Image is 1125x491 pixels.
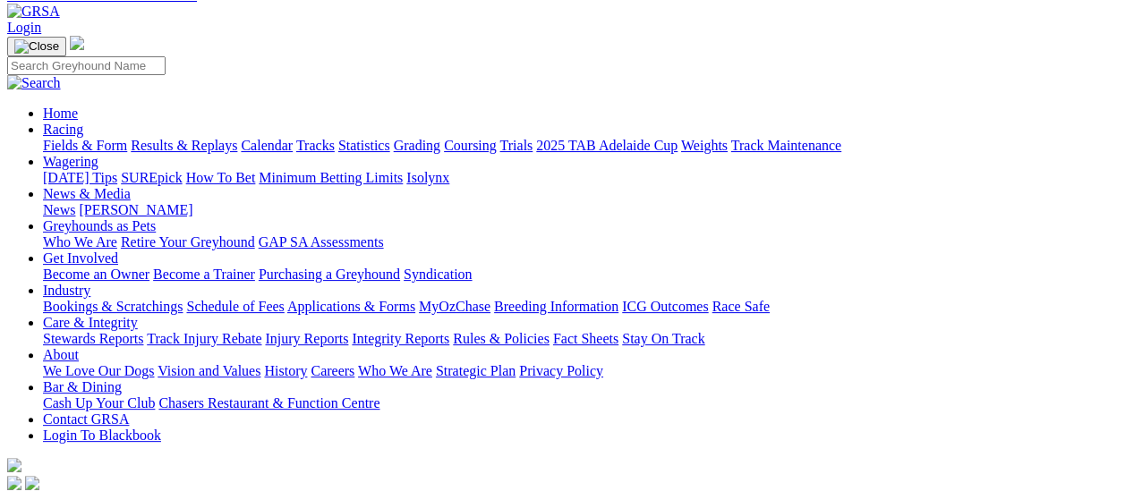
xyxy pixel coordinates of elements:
a: Track Maintenance [731,138,841,153]
img: logo-grsa-white.png [7,458,21,472]
a: Login To Blackbook [43,428,161,443]
a: Get Involved [43,250,118,266]
a: GAP SA Assessments [259,234,384,250]
a: Chasers Restaurant & Function Centre [158,395,379,411]
div: News & Media [43,202,1118,218]
a: Become a Trainer [153,267,255,282]
a: Applications & Forms [287,299,415,314]
a: Cash Up Your Club [43,395,155,411]
a: Race Safe [712,299,769,314]
img: twitter.svg [25,476,39,490]
a: Contact GRSA [43,411,129,427]
a: Wagering [43,154,98,169]
a: Minimum Betting Limits [259,170,403,185]
input: Search [7,56,166,75]
a: [DATE] Tips [43,170,117,185]
a: Tracks [296,138,335,153]
a: Bookings & Scratchings [43,299,183,314]
a: Weights [681,138,728,153]
a: Schedule of Fees [186,299,284,314]
a: History [264,363,307,378]
a: Rules & Policies [453,331,550,346]
a: Bar & Dining [43,379,122,394]
a: Integrity Reports [352,331,449,346]
a: 2025 TAB Adelaide Cup [536,138,678,153]
a: [PERSON_NAME] [79,202,192,217]
a: Careers [311,363,354,378]
a: SUREpick [121,170,182,185]
a: Retire Your Greyhound [121,234,255,250]
a: Stay On Track [622,331,704,346]
a: Calendar [241,138,293,153]
div: Industry [43,299,1118,315]
a: How To Bet [186,170,256,185]
div: Bar & Dining [43,395,1118,411]
a: Fact Sheets [553,331,618,346]
div: Racing [43,138,1118,154]
div: About [43,363,1118,379]
a: News [43,202,75,217]
a: Grading [394,138,440,153]
a: We Love Our Dogs [43,363,154,378]
a: Login [7,20,41,35]
a: Care & Integrity [43,315,138,330]
div: Get Involved [43,267,1118,283]
img: Search [7,75,61,91]
div: Greyhounds as Pets [43,234,1118,250]
a: Home [43,106,78,121]
a: Syndication [404,267,472,282]
a: Privacy Policy [519,363,603,378]
button: Toggle navigation [7,37,66,56]
a: News & Media [43,186,131,201]
a: Trials [499,138,533,153]
img: facebook.svg [7,476,21,490]
a: Stewards Reports [43,331,143,346]
div: Care & Integrity [43,331,1118,347]
a: Industry [43,283,90,298]
img: GRSA [7,4,60,20]
a: Fields & Form [43,138,127,153]
img: Close [14,39,59,54]
a: Who We Are [358,363,432,378]
a: Who We Are [43,234,117,250]
img: logo-grsa-white.png [70,36,84,50]
a: Strategic Plan [436,363,516,378]
a: Injury Reports [265,331,348,346]
a: Purchasing a Greyhound [259,267,400,282]
a: Vision and Values [158,363,260,378]
a: Isolynx [406,170,449,185]
a: MyOzChase [419,299,490,314]
a: ICG Outcomes [622,299,708,314]
div: Wagering [43,170,1118,186]
a: Greyhounds as Pets [43,218,156,233]
a: Track Injury Rebate [147,331,261,346]
a: Breeding Information [494,299,618,314]
a: Coursing [444,138,497,153]
a: Statistics [338,138,390,153]
a: Racing [43,122,83,137]
a: About [43,347,79,362]
a: Become an Owner [43,267,149,282]
a: Results & Replays [131,138,237,153]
